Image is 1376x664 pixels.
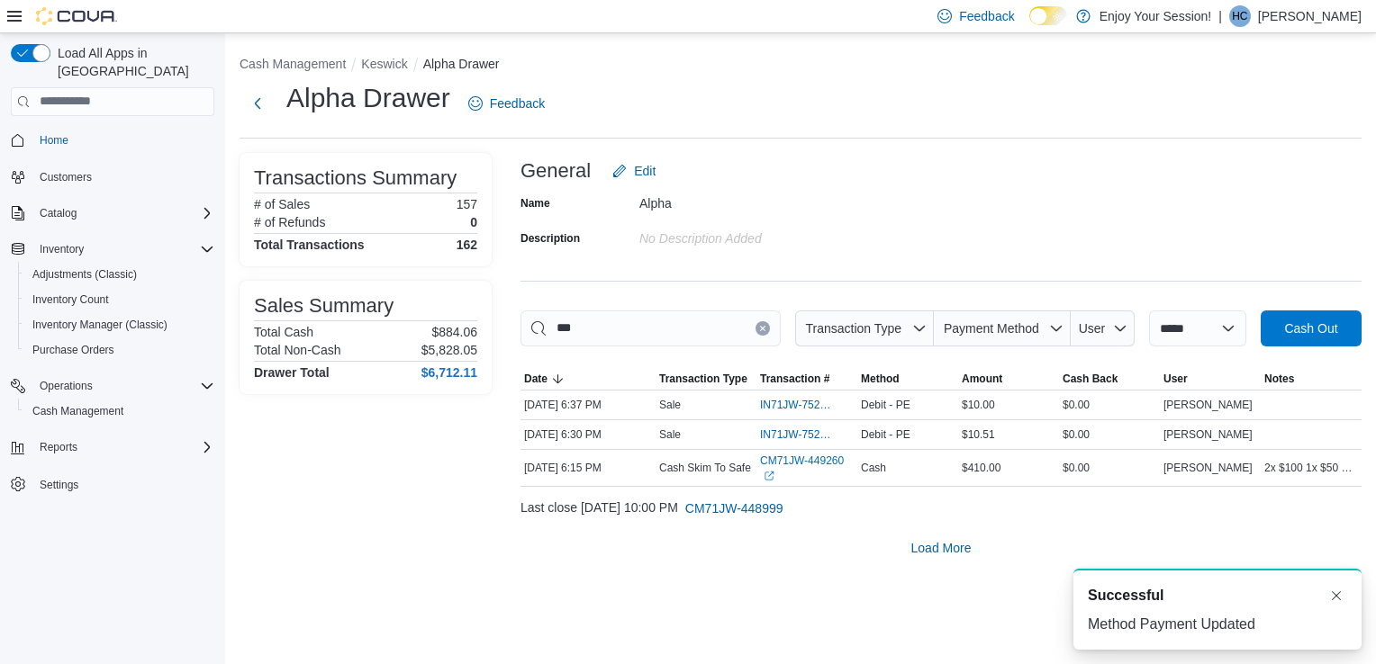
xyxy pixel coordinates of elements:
[4,237,222,262] button: Inventory
[521,196,550,211] label: Name
[32,436,85,458] button: Reports
[1258,5,1362,27] p: [PERSON_NAME]
[25,264,144,285] a: Adjustments (Classic)
[4,127,222,153] button: Home
[32,436,214,458] span: Reports
[457,238,477,252] h4: 162
[1229,5,1251,27] div: Holden Cole
[254,343,341,357] h6: Total Non-Cash
[25,289,116,310] a: Inventory Count
[959,7,1014,25] span: Feedback
[32,267,137,282] span: Adjustments (Classic)
[1071,310,1135,346] button: User
[254,167,457,189] h3: Transactions Summary
[40,478,78,492] span: Settings
[286,80,450,116] h1: Alpha Drawer
[962,461,1000,475] span: $410.00
[521,231,580,246] label: Description
[36,7,117,25] img: Cova
[861,461,886,475] span: Cash
[760,372,829,386] span: Transaction #
[1160,368,1261,390] button: User
[25,314,214,336] span: Inventory Manager (Classic)
[25,289,214,310] span: Inventory Count
[521,394,656,416] div: [DATE] 6:37 PM
[4,435,222,460] button: Reports
[32,166,214,188] span: Customers
[760,424,854,445] button: IN71JW-7524037
[32,202,84,224] button: Catalog
[861,398,910,412] span: Debit - PE
[1232,5,1247,27] span: HC
[1261,310,1362,346] button: Cash Out
[254,238,365,252] h4: Total Transactions
[521,424,656,445] div: [DATE] 6:30 PM
[1163,372,1188,386] span: User
[40,206,77,220] span: Catalog
[605,153,663,189] button: Edit
[1261,368,1362,390] button: Notes
[1163,461,1253,475] span: [PERSON_NAME]
[32,404,123,418] span: Cash Management
[423,57,500,71] button: Alpha Drawer
[490,94,545,112] span: Feedback
[240,85,276,121] button: Next
[857,368,958,390] button: Method
[32,202,214,224] span: Catalog
[861,372,900,386] span: Method
[944,321,1039,336] span: Payment Method
[760,427,836,442] span: IN71JW-7524037
[1088,585,1163,606] span: Successful
[756,368,857,390] button: Transaction #
[431,325,477,339] p: $884.06
[678,490,791,526] button: CM71JW-448999
[1059,394,1160,416] div: $0.00
[32,472,214,495] span: Settings
[1063,372,1118,386] span: Cash Back
[25,400,214,422] span: Cash Management
[656,368,756,390] button: Transaction Type
[521,368,656,390] button: Date
[32,318,167,332] span: Inventory Manager (Classic)
[1059,424,1160,445] div: $0.00
[32,238,91,260] button: Inventory
[1163,427,1253,442] span: [PERSON_NAME]
[25,264,214,285] span: Adjustments (Classic)
[685,499,783,517] span: CM71JW-448999
[421,343,477,357] p: $5,828.05
[32,375,100,397] button: Operations
[1100,5,1212,27] p: Enjoy Your Session!
[1284,319,1337,337] span: Cash Out
[1029,25,1030,26] span: Dark Mode
[521,457,656,479] div: [DATE] 6:15 PM
[50,44,214,80] span: Load All Apps in [GEOGRAPHIC_DATA]
[1088,614,1347,635] div: Method Payment Updated
[760,398,836,412] span: IN71JW-7524099
[254,365,330,380] h4: Drawer Total
[1264,461,1358,475] span: 2x $100 1x $50 8x $20
[521,490,1362,526] div: Last close [DATE] 10:00 PM
[361,57,407,71] button: Keswick
[25,339,122,361] a: Purchase Orders
[521,160,591,182] h3: General
[4,471,222,497] button: Settings
[254,325,313,339] h6: Total Cash
[18,337,222,363] button: Purchase Orders
[457,197,477,211] p: 157
[760,453,854,482] a: CM71JW-449260External link
[40,379,93,393] span: Operations
[659,398,681,412] p: Sale
[521,310,781,346] input: This is a search bar. As you type, the results lower in the page will automatically filter.
[659,372,747,386] span: Transaction Type
[760,394,854,416] button: IN71JW-7524099
[32,166,99,188] a: Customers
[32,292,109,307] span: Inventory Count
[461,85,552,121] a: Feedback
[639,189,881,211] div: Alpha
[1029,6,1067,25] input: Dark Mode
[639,224,881,246] div: No Description added
[11,120,214,544] nav: Complex example
[40,440,77,454] span: Reports
[25,339,214,361] span: Purchase Orders
[18,399,222,424] button: Cash Management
